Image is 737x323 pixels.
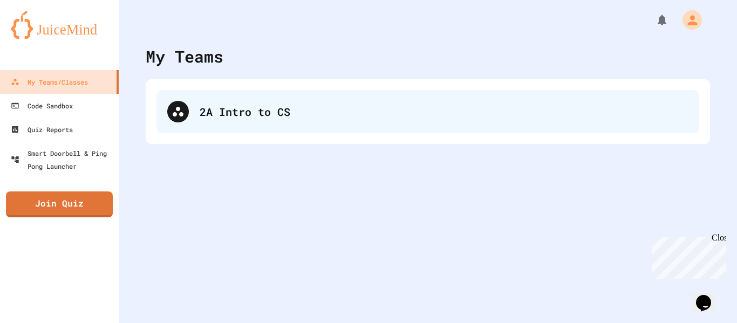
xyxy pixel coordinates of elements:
[11,99,73,112] div: Code Sandbox
[11,147,114,173] div: Smart Doorbell & Ping Pong Launcher
[4,4,74,68] div: Chat with us now!Close
[647,233,726,279] iframe: chat widget
[636,11,671,29] div: My Notifications
[11,123,73,136] div: Quiz Reports
[671,8,705,32] div: My Account
[11,11,108,39] img: logo-orange.svg
[6,191,113,217] a: Join Quiz
[200,104,688,120] div: 2A Intro to CS
[11,75,88,88] div: My Teams/Classes
[146,44,223,68] div: My Teams
[156,90,699,133] div: 2A Intro to CS
[692,280,726,312] iframe: chat widget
